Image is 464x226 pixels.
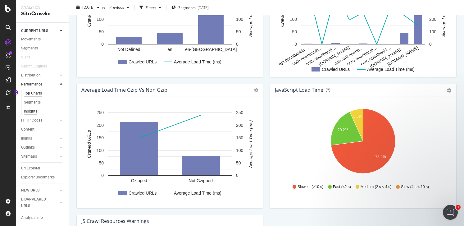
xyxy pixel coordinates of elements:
[386,45,419,67] text: [DOMAIN_NAME]
[21,196,58,209] a: DISAPPEARED URLS
[21,174,55,181] div: Explorer Bookmarks
[447,88,451,93] div: gear
[21,135,58,142] a: Inlinks
[429,29,437,34] text: 100
[236,135,243,140] text: 150
[117,47,140,52] text: Not Defined
[21,28,48,34] div: CURRENT URLS
[74,2,102,12] button: [DATE]
[236,17,243,22] text: 100
[21,54,37,61] a: Visits
[189,178,213,183] text: Not Gzipped
[322,67,350,72] text: Crawled URLs
[361,184,392,190] span: Medium (2 s < 4 s)
[21,174,64,181] a: Explorer Bookmarks
[21,36,41,43] div: Movements
[236,123,243,128] text: 200
[21,45,64,52] a: Segments
[236,110,243,115] text: 250
[169,2,211,12] button: Segments[DATE]
[13,90,19,95] div: Tooltip anchor
[21,214,64,221] a: Analysis Info
[97,148,104,153] text: 100
[81,86,167,94] h4: Average Load Time Gzip vs Non Gzip
[275,106,451,178] svg: A chart.
[21,63,53,70] a: Search Engines
[24,108,64,115] a: Insights
[24,99,64,106] a: Segments
[236,29,241,34] text: 50
[101,173,104,178] text: 0
[21,126,64,133] a: Content
[21,81,42,88] div: Performance
[236,160,241,165] text: 50
[236,148,243,153] text: 100
[367,67,415,72] text: Average Load Time (ms)
[24,108,37,115] div: Insights
[298,184,323,190] span: Slowest (>10 s)
[21,135,32,142] div: Inlinks
[107,5,124,10] span: Previous
[24,90,42,97] div: Top Charts
[21,5,64,10] div: Analytics
[21,126,34,133] div: Content
[21,187,58,194] a: NEW URLS
[21,144,58,151] a: Outlinks
[82,106,258,203] svg: A chart.
[21,117,58,124] a: HTTP Codes
[97,110,104,115] text: 250
[21,165,64,172] a: Url Explorer
[81,217,149,225] h4: JS Crawl Resources Warnings
[99,160,104,165] text: 50
[21,196,52,209] div: DISAPPEARED URLS
[21,72,58,79] a: Distribution
[21,54,30,61] div: Visits
[254,88,258,92] i: Options
[102,5,107,10] span: vs
[353,114,362,118] text: 6.8%
[21,165,40,172] div: Url Explorer
[131,178,147,183] text: Gzipped
[318,45,351,67] text: [DOMAIN_NAME]
[146,5,156,10] div: Filters
[375,155,386,159] text: 72.9%
[21,153,58,160] a: Sitemaps
[24,99,41,106] div: Segments
[174,191,221,196] text: Average Load Time (ms)
[21,28,58,34] a: CURRENT URLS
[21,36,64,43] a: Movements
[21,187,39,194] div: NEW URLS
[97,123,104,128] text: 200
[129,191,157,196] text: Crawled URLs
[21,10,64,17] div: SiteCrawler
[21,153,37,160] div: Sitemaps
[178,5,196,10] span: Segments
[290,17,297,22] text: 100
[99,29,104,34] text: 50
[87,130,92,158] text: Crawled URLs
[129,59,157,64] text: Crawled URLs
[21,144,35,151] div: Outlinks
[429,17,437,22] text: 200
[21,81,58,88] a: Performance
[338,128,348,132] text: 20.2%
[443,205,458,220] iframe: Intercom live chat
[429,42,432,47] text: 0
[333,184,351,190] span: Fast (<2 s)
[101,42,104,47] text: 0
[137,2,164,12] button: Filters
[167,47,172,52] text: en
[248,120,253,168] text: Average Load Time (ms)
[456,205,461,210] span: 1
[174,59,221,64] text: Average Load Time (ms)
[292,29,297,34] text: 50
[97,135,104,140] text: 150
[236,42,239,47] text: 0
[401,184,429,190] span: Slow (4 s < 10 s)
[185,47,237,52] text: en-[GEOGRAPHIC_DATA]
[21,72,41,79] div: Distribution
[21,63,47,70] div: Search Engines
[21,214,43,221] div: Analysis Info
